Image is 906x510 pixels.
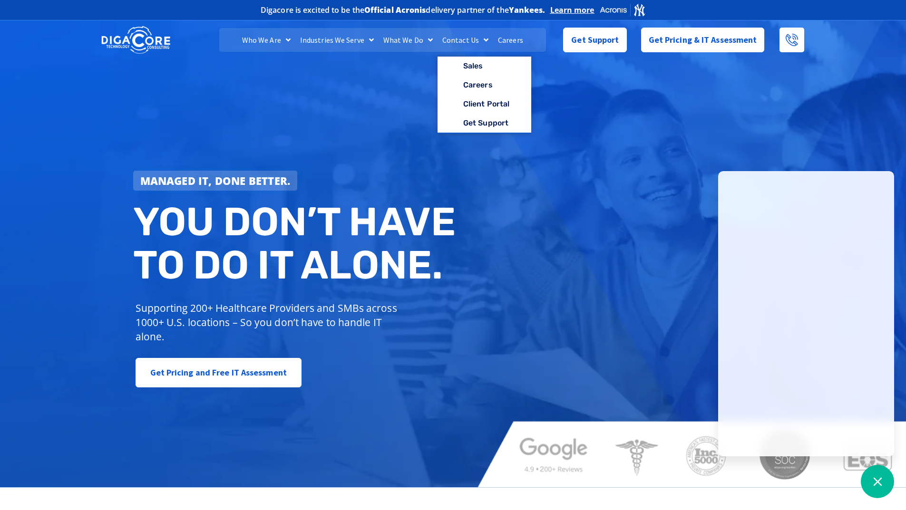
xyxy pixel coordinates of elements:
[438,57,531,134] ul: Contact Us
[649,30,757,49] span: Get Pricing & IT Assessment
[136,358,302,387] a: Get Pricing and Free IT Assessment
[101,25,170,55] img: DigaCore Technology Consulting
[133,171,298,191] a: Managed IT, done better.
[599,3,646,17] img: Acronis
[718,171,894,456] iframe: Chatgenie Messenger
[438,28,493,52] a: Contact Us
[438,57,531,76] a: Sales
[364,5,426,15] b: Official Acronis
[438,76,531,95] a: Careers
[571,30,619,49] span: Get Support
[438,114,531,133] a: Get Support
[379,28,438,52] a: What We Do
[438,95,531,114] a: Client Portal
[641,28,765,52] a: Get Pricing & IT Assessment
[261,6,546,14] h2: Digacore is excited to be the delivery partner of the
[295,28,379,52] a: Industries We Serve
[219,28,546,52] nav: Menu
[563,28,626,52] a: Get Support
[150,363,287,382] span: Get Pricing and Free IT Assessment
[550,5,594,15] a: Learn more
[509,5,546,15] b: Yankees.
[136,301,401,344] p: Supporting 200+ Healthcare Providers and SMBs across 1000+ U.S. locations – So you don’t have to ...
[140,173,291,188] strong: Managed IT, done better.
[493,28,528,52] a: Careers
[133,200,460,287] h2: You don’t have to do IT alone.
[237,28,295,52] a: Who We Are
